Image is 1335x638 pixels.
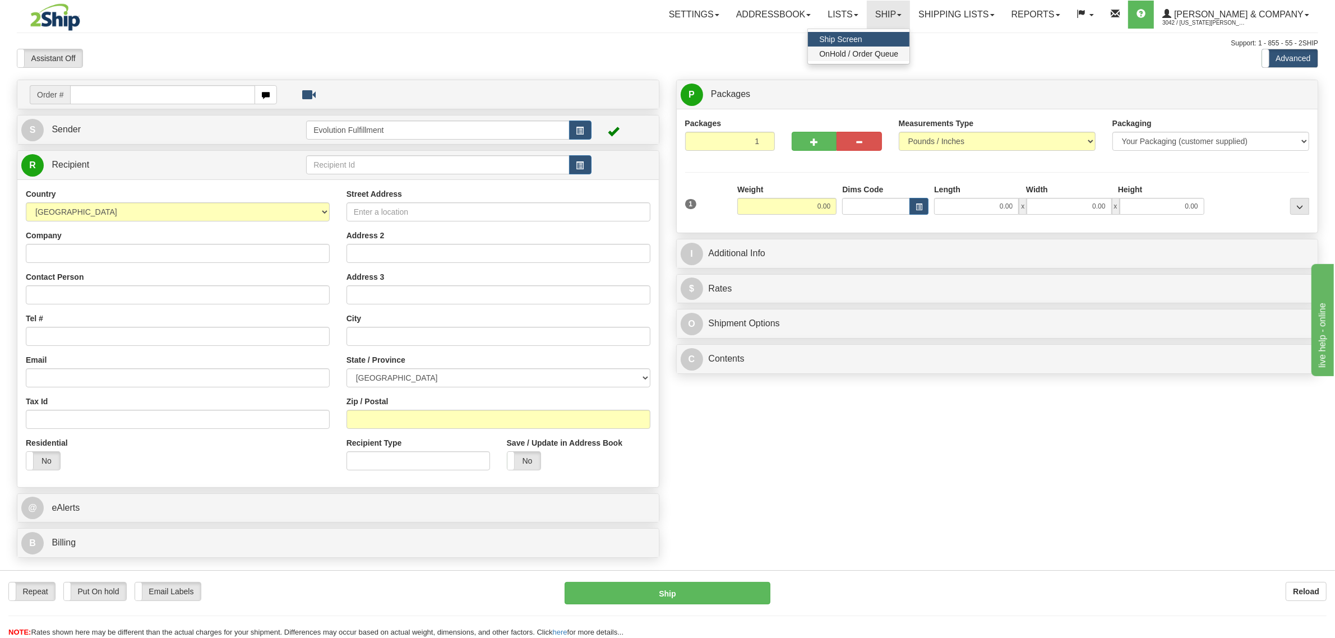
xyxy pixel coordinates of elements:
span: eAlerts [52,503,80,512]
a: OnHold / Order Queue [808,47,909,61]
span: [PERSON_NAME] & Company [1171,10,1304,19]
div: Support: 1 - 855 - 55 - 2SHIP [17,39,1318,48]
button: Reload [1286,582,1327,601]
label: Length [934,184,960,195]
span: Sender [52,124,81,134]
span: 1 [685,199,697,209]
span: NOTE: [8,628,31,636]
label: Height [1118,184,1143,195]
input: Recipient Id [306,155,569,174]
label: Dims Code [842,184,883,195]
a: OShipment Options [681,312,1314,335]
label: Put On hold [64,582,126,600]
label: Advanced [1262,49,1318,67]
label: Measurements Type [899,118,974,129]
label: Recipient Type [347,437,402,449]
div: live help - online [8,7,104,20]
a: Shipping lists [910,1,1003,29]
a: Settings [660,1,728,29]
a: @ eAlerts [21,497,655,520]
label: Street Address [347,188,402,200]
span: I [681,243,703,265]
label: Email Labels [135,582,201,600]
a: S Sender [21,118,306,141]
label: Weight [737,184,763,195]
label: Assistant Off [17,49,82,67]
span: P [681,84,703,106]
a: [PERSON_NAME] & Company 3042 / [US_STATE][PERSON_NAME] [1154,1,1318,29]
a: IAdditional Info [681,242,1314,265]
a: Addressbook [728,1,820,29]
label: Address 3 [347,271,385,283]
a: Lists [819,1,866,29]
a: Ship [867,1,910,29]
span: OnHold / Order Queue [819,49,898,58]
button: Ship [565,582,770,604]
input: Sender Id [306,121,569,140]
label: No [26,452,60,470]
label: Tel # [26,313,43,324]
span: Billing [52,538,76,547]
a: CContents [681,348,1314,371]
span: Recipient [52,160,89,169]
input: Enter a location [347,202,650,221]
label: State / Province [347,354,405,366]
label: Width [1026,184,1048,195]
label: Packaging [1112,118,1152,129]
label: Residential [26,437,68,449]
a: P Packages [681,83,1314,106]
b: Reload [1293,587,1319,596]
span: 3042 / [US_STATE][PERSON_NAME] [1162,17,1246,29]
span: Order # [30,85,70,104]
label: Zip / Postal [347,396,389,407]
label: Packages [685,118,722,129]
span: Ship Screen [819,35,862,44]
a: $Rates [681,278,1314,300]
span: Packages [711,89,750,99]
a: Reports [1003,1,1069,29]
label: Country [26,188,56,200]
span: S [21,119,44,141]
a: here [553,628,567,636]
label: No [507,452,541,470]
label: Contact Person [26,271,84,283]
label: City [347,313,361,324]
label: Address 2 [347,230,385,241]
span: R [21,154,44,177]
span: $ [681,278,703,300]
span: C [681,348,703,371]
label: Email [26,354,47,366]
label: Company [26,230,62,241]
div: ... [1290,198,1309,215]
img: logo3042.jpg [17,3,94,31]
span: @ [21,497,44,519]
a: R Recipient [21,154,275,177]
label: Save / Update in Address Book [507,437,622,449]
label: Tax Id [26,396,48,407]
label: Repeat [9,582,55,600]
span: B [21,532,44,554]
iframe: chat widget [1309,262,1334,376]
a: B Billing [21,531,655,554]
a: Ship Screen [808,32,909,47]
span: x [1019,198,1027,215]
span: O [681,313,703,335]
span: x [1112,198,1120,215]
